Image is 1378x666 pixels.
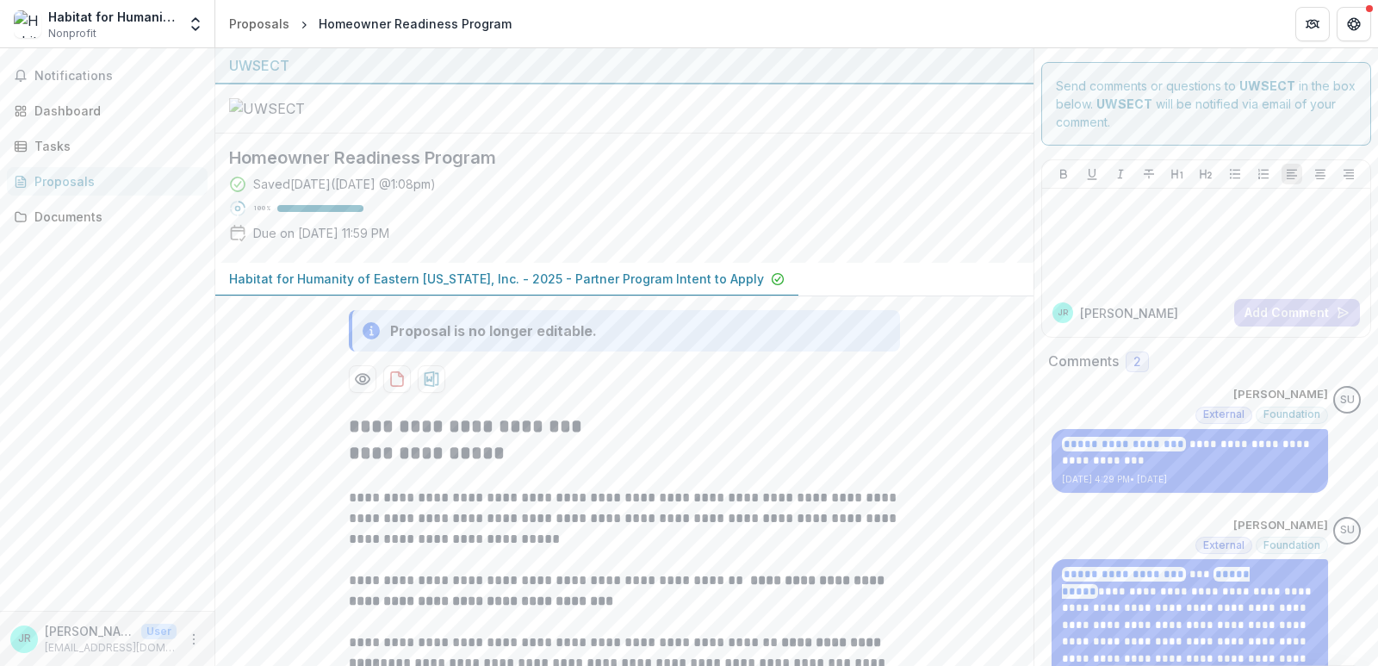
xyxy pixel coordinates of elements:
p: [PERSON_NAME] [1080,304,1178,322]
button: Italicize [1110,164,1131,184]
div: Saved [DATE] ( [DATE] @ 1:08pm ) [253,175,436,193]
div: Dashboard [34,102,194,120]
button: Align Left [1282,164,1302,184]
a: Documents [7,202,208,231]
span: Notifications [34,69,201,84]
a: Tasks [7,132,208,160]
span: 2 [1133,355,1141,370]
button: Underline [1082,164,1102,184]
p: User [141,624,177,639]
img: Habitat for Humanity of Eastern Connecticut, Inc. [14,10,41,38]
button: Partners [1295,7,1330,41]
button: Notifications [7,62,208,90]
span: Foundation [1263,408,1320,420]
div: Tasks [34,137,194,155]
span: External [1203,408,1245,420]
button: Add Comment [1234,299,1360,327]
p: [EMAIL_ADDRESS][DOMAIN_NAME] [45,640,177,656]
div: Habitat for Humanity of Eastern [US_STATE], Inc. [48,8,177,26]
button: Align Right [1338,164,1359,184]
span: Foundation [1263,539,1320,551]
button: Strike [1139,164,1159,184]
button: Align Center [1310,164,1331,184]
div: Proposals [34,172,194,190]
div: Homeowner Readiness Program [319,15,512,33]
button: Ordered List [1253,164,1274,184]
button: More [183,629,204,650]
button: Heading 2 [1195,164,1216,184]
img: UWSECT [229,98,401,119]
a: Dashboard [7,96,208,125]
button: Preview dc4c44a3-3588-433f-ac56-730e7fcaa968-0.pdf [349,365,376,393]
div: UWSECT [229,55,1020,76]
nav: breadcrumb [222,11,518,36]
p: [PERSON_NAME] [45,622,134,640]
div: Proposals [229,15,289,33]
button: download-proposal [383,365,411,393]
p: [PERSON_NAME] [1233,386,1328,403]
a: Proposals [7,167,208,196]
strong: UWSECT [1096,96,1152,111]
div: Jacqueline Richter [1058,308,1068,317]
div: Send comments or questions to in the box below. will be notified via email of your comment. [1041,62,1371,146]
div: Proposal is no longer editable. [390,321,597,341]
a: Proposals [222,11,296,36]
p: [PERSON_NAME] [1233,517,1328,534]
div: Documents [34,208,194,226]
p: 100 % [253,202,270,215]
button: Get Help [1337,7,1371,41]
button: download-proposal [418,365,445,393]
button: Bullet List [1225,164,1245,184]
h2: Comments [1048,353,1119,370]
h2: Homeowner Readiness Program [229,147,992,168]
div: Scott Umbel [1340,395,1355,406]
div: Scott Umbel [1340,525,1355,536]
p: Due on [DATE] 11:59 PM [253,224,389,242]
button: Heading 1 [1167,164,1188,184]
span: Nonprofit [48,26,96,41]
button: Bold [1053,164,1074,184]
p: [DATE] 4:29 PM • [DATE] [1062,473,1318,486]
button: Open entity switcher [183,7,208,41]
p: Habitat for Humanity of Eastern [US_STATE], Inc. - 2025 - Partner Program Intent to Apply [229,270,764,288]
span: External [1203,539,1245,551]
strong: UWSECT [1239,78,1295,93]
div: Jacqueline Richter [18,633,31,644]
